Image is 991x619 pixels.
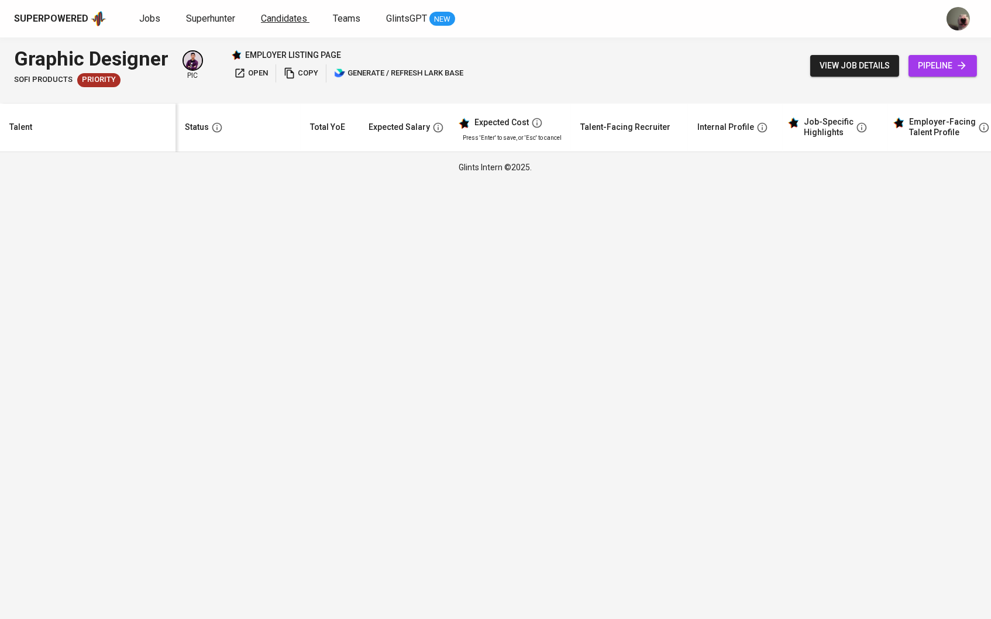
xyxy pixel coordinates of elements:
a: Superpoweredapp logo [14,10,106,27]
span: Superhunter [186,13,235,24]
span: Jobs [139,13,160,24]
img: glints_star.svg [893,117,904,129]
span: SOFi Products [14,74,73,85]
div: Talent-Facing Recruiter [580,120,670,135]
img: glints_star.svg [458,118,470,129]
img: glints_star.svg [787,117,799,129]
img: erwin@glints.com [184,51,202,70]
button: lark generate / refresh lark base [331,64,466,82]
div: Employer-Facing Talent Profile [909,117,976,137]
div: Talent [9,120,32,135]
div: Superpowered [14,12,88,26]
div: New Job received from Demand Team [77,73,121,87]
img: app logo [91,10,106,27]
span: generate / refresh lark base [334,67,463,80]
span: GlintsGPT [386,13,427,24]
div: Expected Cost [474,118,529,128]
span: copy [284,67,318,80]
span: Teams [333,13,360,24]
div: pic [183,50,203,81]
p: Press 'Enter' to save, or 'Esc' to cancel [463,133,562,142]
div: Job-Specific Highlights [804,117,854,137]
span: Candidates [261,13,307,24]
button: view job details [810,55,899,77]
a: pipeline [909,55,977,77]
span: pipeline [918,59,968,73]
a: Candidates [261,12,309,26]
a: Teams [333,12,363,26]
div: Expected Salary [369,120,430,135]
span: Priority [77,74,121,85]
div: Status [185,120,209,135]
img: Glints Star [231,50,242,60]
button: open [231,64,271,82]
a: Jobs [139,12,163,26]
img: aji.muda@glints.com [947,7,970,30]
span: view job details [820,59,890,73]
span: open [234,67,268,80]
a: Superhunter [186,12,238,26]
div: Internal Profile [697,120,754,135]
p: employer listing page [245,49,341,61]
a: GlintsGPT NEW [386,12,455,26]
div: Graphic Designer [14,44,168,73]
button: copy [281,64,321,82]
img: lark [334,67,346,79]
div: Total YoE [310,120,345,135]
span: NEW [429,13,455,25]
